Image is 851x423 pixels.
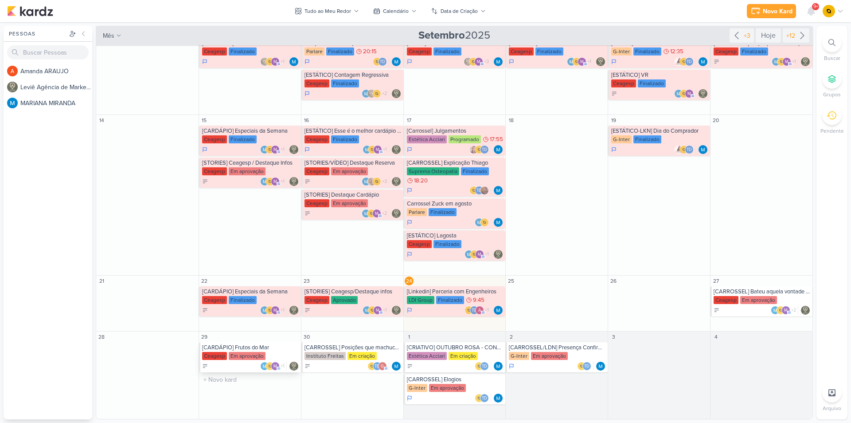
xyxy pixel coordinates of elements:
[363,145,389,154] div: Colaboradores: MARIANA MIRANDA, IDBOX - Agência de Design, mlegnaioli@gmail.com, Thais de carvalho
[202,58,207,65] div: Em Andamento
[280,58,285,65] span: +1
[367,89,376,98] img: Leviê Agência de Marketing Digital
[480,145,489,154] div: Thais de carvalho
[824,54,840,62] p: Buscar
[772,57,781,66] img: MARIANA MIRANDA
[611,91,617,97] div: A Fazer
[304,135,329,143] div: Ceagesp
[407,307,412,314] div: Em Andamento
[363,306,389,315] div: Colaboradores: MARIANA MIRANDA, IDBOX - Agência de Design, mlegnaioli@gmail.com, Yasmin Yumi
[304,71,402,79] div: [ESTÁTICO] Contagem Regressiva
[449,135,481,143] div: Programado
[405,332,414,341] div: 1
[507,277,515,285] div: 25
[392,177,401,186] img: Leviê Agência de Marketing Digital
[674,89,683,98] img: MARIANA MIRANDA
[202,47,227,55] div: Ceagesp
[740,296,777,304] div: Em aprovação
[362,89,389,98] div: Colaboradores: MARIANA MIRANDA, Leviê Agência de Marketing Digital, IDBOX - Agência de Design, ml...
[611,79,636,87] div: Ceagesp
[407,208,427,216] div: Parlare
[271,177,280,186] div: mlegnaioli@gmail.com
[304,79,329,87] div: Ceagesp
[711,332,720,341] div: 4
[475,186,484,195] div: Thais de carvalho
[376,148,379,152] p: m
[801,306,810,315] div: Responsável: Leviê Agência de Marketing Digital
[801,57,810,66] div: Responsável: Leviê Agência de Marketing Digital
[373,306,382,315] div: mlegnaioli@gmail.com
[273,180,277,184] p: m
[363,306,371,315] img: MARIANA MIRANDA
[304,344,402,351] div: [CARROSSEL] Posições que machucam
[711,116,720,125] div: 20
[200,116,209,125] div: 15
[331,135,359,143] div: Finalizado
[823,91,841,99] p: Grupos
[304,127,402,134] div: [ESTÁTICO] Esse é o melhor cardápio de Frutos do Mar de São Paulo
[418,29,465,42] strong: Setembro
[7,98,18,108] img: MARIANA MIRANDA
[260,306,269,315] img: MARIANA MIRANDA
[229,135,257,143] div: Finalizado
[494,186,503,195] img: MARIANA MIRANDA
[465,306,473,315] img: IDBOX - Agência de Design
[289,57,298,66] div: Responsável: MARIANA MIRANDA
[464,57,491,66] div: Colaboradores: Leviê Agência de Marketing Digital, IDBOX - Agência de Design, mlegnaioli@gmail.co...
[367,209,376,218] img: IDBOX - Agência de Design
[535,47,563,55] div: Finalizado
[494,306,503,315] div: Responsável: MARIANA MIRANDA
[202,178,208,185] div: A Fazer
[699,57,707,66] img: MARIANA MIRANDA
[670,48,683,55] span: 12:35
[475,145,484,154] img: IDBOX - Agência de Design
[378,57,387,66] div: Thais de carvalho
[289,306,298,315] img: Leviê Agência de Marketing Digital
[289,57,298,66] img: MARIANA MIRANDA
[633,135,661,143] div: Finalizado
[260,57,287,66] div: Colaboradores: Leviê Agência de Marketing Digital, IDBOX - Agência de Design, mlegnaioli@gmail.co...
[202,146,207,153] div: Em Andamento
[484,251,489,258] span: +1
[362,177,389,186] div: Colaboradores: MARIANA MIRANDA, Sarah Violante, IDBOX - Agência de Design, mlegnaioli@gmail.com, ...
[469,145,491,154] div: Colaboradores: Tatiane Acciari, IDBOX - Agência de Design, Thais de carvalho
[392,306,401,315] div: Responsável: Leviê Agência de Marketing Digital
[407,167,459,175] div: Suprema Osteopatia
[469,57,478,66] img: IDBOX - Agência de Design
[747,4,796,18] button: Novo Kard
[103,31,114,40] span: mês
[265,177,274,186] img: IDBOX - Agência de Design
[373,57,389,66] div: Colaboradores: IDBOX - Agência de Design, Thais de carvalho
[813,3,818,10] span: 9+
[372,89,381,98] img: IDBOX - Agência de Design
[202,288,299,295] div: [CARDÁPIO] Especiais da Semana
[97,116,106,125] div: 14
[407,251,412,258] div: Em Andamento
[373,145,382,154] div: mlegnaioli@gmail.com
[679,89,688,98] img: IDBOX - Agência de Design
[674,89,696,98] div: Colaboradores: MARIANA MIRANDA, IDBOX - Agência de Design, mlegnaioli@gmail.com
[475,250,484,259] div: mlegnaioli@gmail.com
[304,146,310,153] div: Em Andamento
[229,167,265,175] div: Em aprovação
[699,89,707,98] img: Leviê Agência de Marketing Digital
[685,57,694,66] div: Thais de carvalho
[280,178,285,185] span: +1
[790,307,796,314] span: +2
[784,308,788,313] p: m
[470,250,479,259] img: IDBOX - Agência de Design
[507,332,515,341] div: 2
[801,57,810,66] img: Leviê Agência de Marketing Digital
[304,90,310,97] div: Em Andamento
[372,177,381,186] img: IDBOX - Agência de Design
[465,306,491,315] div: Colaboradores: IDBOX - Agência de Design, Thais de carvalho, aline.ferraz@ldigroup.com.br, lucian...
[202,344,299,351] div: [CARDÁPIO] Frutos do Mar
[373,57,382,66] img: IDBOX - Agência de Design
[687,148,692,152] p: Td
[381,90,387,97] span: +2
[771,306,798,315] div: Colaboradores: MARIANA MIRANDA, IDBOX - Agência de Design, mlegnaioli@gmail.com, Yasmin Yumi, Tha...
[494,145,503,154] img: MARIANA MIRANDA
[7,45,89,59] input: Buscar Pessoas
[229,47,257,55] div: Finalizado
[304,159,402,166] div: [STORIES/VÍDEO] Destaque Reserva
